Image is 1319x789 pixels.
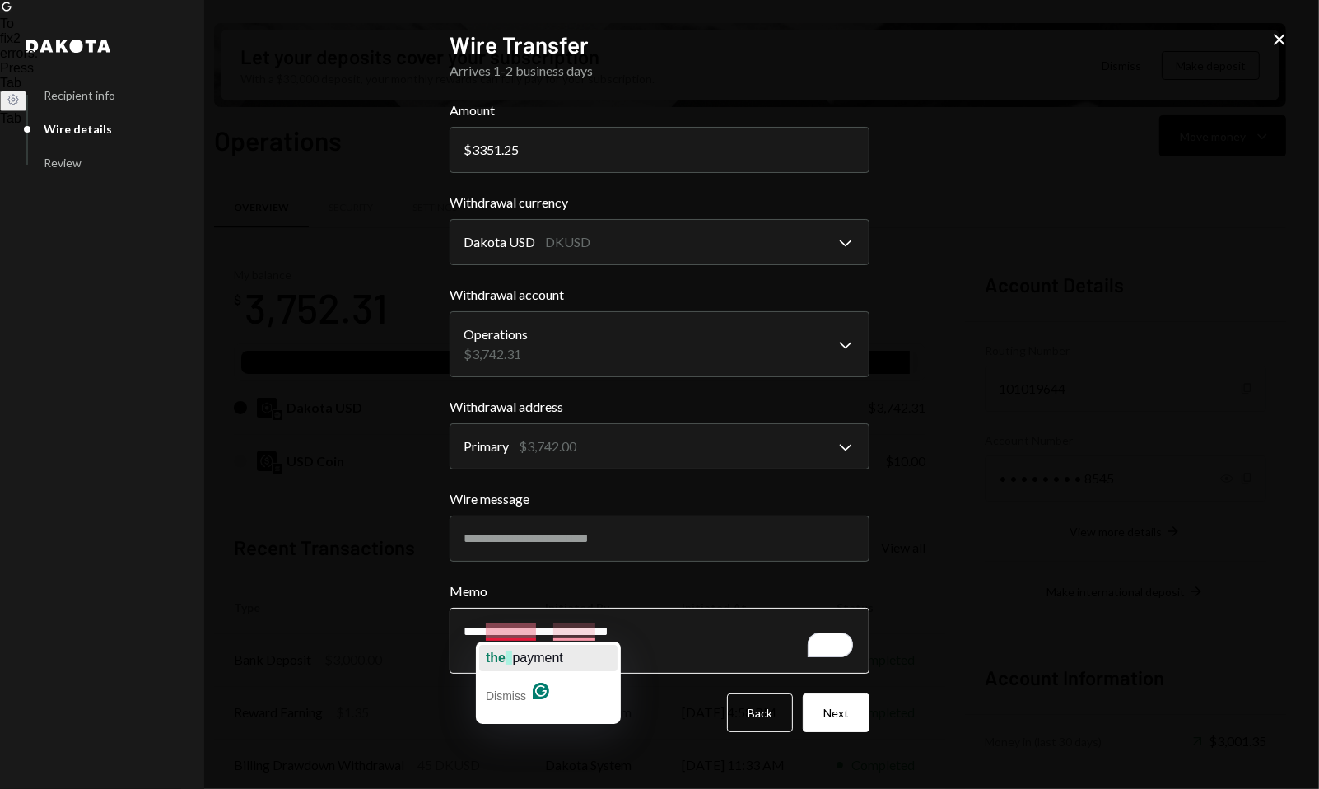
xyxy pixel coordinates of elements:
[450,397,869,417] label: Withdrawal address
[450,285,869,305] label: Withdrawal account
[450,193,869,212] label: Withdrawal currency
[450,423,869,469] button: Withdrawal address
[44,122,112,136] div: Wire details
[519,437,576,456] div: $3,742.00
[450,581,869,601] label: Memo
[545,232,590,252] div: DKUSD
[450,608,869,674] textarea: To enrich screen reader interactions, please activate Accessibility in Grammarly extension settings
[727,693,793,732] button: Back
[450,219,869,265] button: Withdrawal currency
[450,127,869,173] input: 0.00
[464,142,472,157] div: $
[450,311,869,377] button: Withdrawal account
[44,156,82,170] div: Review
[803,693,869,732] button: Next
[450,489,869,509] label: Wire message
